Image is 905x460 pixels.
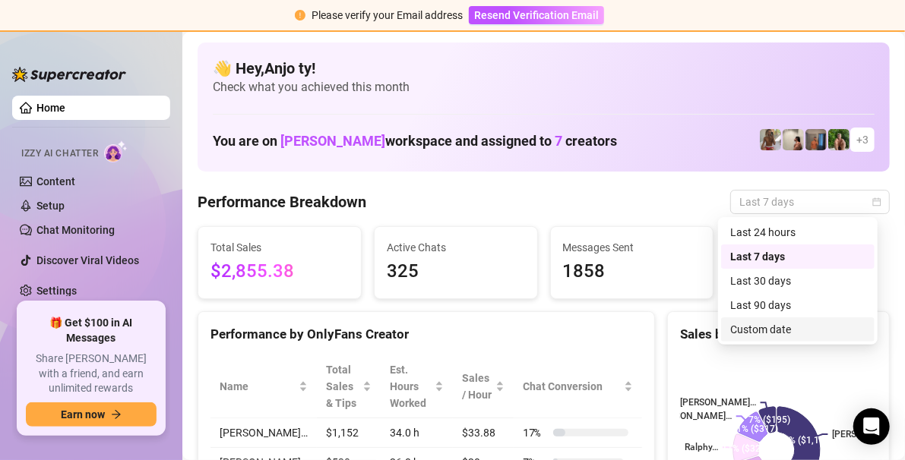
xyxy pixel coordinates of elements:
[26,351,157,396] span: Share [PERSON_NAME] with a friend, and earn unlimited rewards
[317,355,381,418] th: Total Sales & Tips
[730,273,865,289] div: Last 30 days
[390,361,432,411] div: Est. Hours Worked
[563,239,701,256] span: Messages Sent
[760,129,781,150] img: Nathaniel
[111,409,122,420] span: arrow-right
[523,378,621,395] span: Chat Conversion
[12,67,126,82] img: logo-BBDzfeDw.svg
[381,418,453,448] td: 34.0 h
[36,285,77,297] a: Settings
[213,133,617,150] h1: You are on workspace and assigned to creators
[514,355,642,418] th: Chat Conversion
[656,411,732,422] text: [PERSON_NAME]…
[312,7,463,24] div: Please verify your Email address
[721,293,875,317] div: Last 90 days
[387,239,525,256] span: Active Chats
[210,239,349,256] span: Total Sales
[680,324,877,345] div: Sales by OnlyFans Creator
[469,6,604,24] button: Resend Verification Email
[828,129,850,150] img: Nathaniel
[555,133,562,149] span: 7
[685,443,718,453] text: Ralphy…
[36,102,65,114] a: Home
[317,418,381,448] td: $1,152
[36,175,75,187] a: Content
[21,147,98,161] span: Izzy AI Chatter
[721,244,875,269] div: Last 7 days
[36,224,115,236] a: Chat Monitoring
[721,220,875,244] div: Last 24 hours
[453,355,514,418] th: Sales / Hour
[61,408,105,421] span: Earn now
[805,129,827,150] img: Wayne
[730,224,865,241] div: Last 24 hours
[523,424,547,441] span: 17 %
[26,402,157,427] button: Earn nowarrow-right
[563,257,701,286] span: 1858
[730,321,865,338] div: Custom date
[26,316,157,345] span: 🎁 Get $100 in AI Messages
[730,248,865,265] div: Last 7 days
[783,129,804,150] img: Ralphy
[730,297,865,313] div: Last 90 days
[721,269,875,293] div: Last 30 days
[387,257,525,286] span: 325
[210,257,349,286] span: $2,855.38
[453,418,514,448] td: $33.88
[210,418,317,448] td: [PERSON_NAME]…
[853,408,890,445] div: Open Intercom Messenger
[856,131,869,148] span: + 3
[462,370,492,403] span: Sales / Hour
[213,79,875,96] span: Check what you achieved this month
[721,317,875,342] div: Custom date
[326,361,359,411] span: Total Sales & Tips
[220,378,296,395] span: Name
[280,133,385,149] span: [PERSON_NAME]
[104,140,128,162] img: AI Chatter
[210,324,642,345] div: Performance by OnlyFans Creator
[295,10,305,20] span: exclamation-circle
[739,191,881,213] span: Last 7 days
[36,200,65,212] a: Setup
[210,355,317,418] th: Name
[680,398,756,408] text: [PERSON_NAME]…
[36,254,139,266] a: Discover Viral Videos
[213,58,875,79] h4: 👋 Hey, Anjo ty !
[872,197,881,206] span: calendar
[198,191,366,213] h4: Performance Breakdown
[474,9,599,21] span: Resend Verification Email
